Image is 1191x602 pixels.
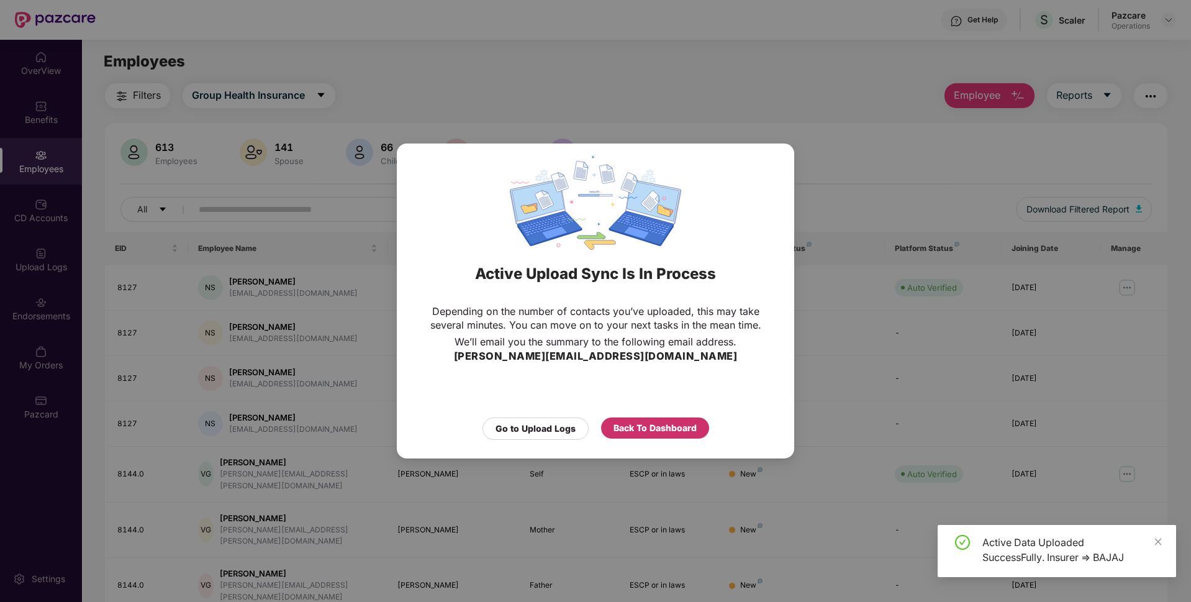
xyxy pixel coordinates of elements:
[496,422,576,436] div: Go to Upload Logs
[955,535,970,550] span: check-circle
[510,156,681,250] img: svg+xml;base64,PHN2ZyBpZD0iRGF0YV9zeW5jaW5nIiB4bWxucz0iaHR0cDovL3d3dy53My5vcmcvMjAwMC9zdmciIHdpZH...
[454,349,738,365] h3: [PERSON_NAME][EMAIL_ADDRESS][DOMAIN_NAME]
[422,304,769,332] p: Depending on the number of contacts you’ve uploaded, this may take several minutes. You can move ...
[455,335,736,349] p: We’ll email you the summary to the following email address.
[614,421,697,435] div: Back To Dashboard
[982,535,1161,565] div: Active Data Uploaded SuccessFully. Insurer => BAJAJ
[412,250,779,298] div: Active Upload Sync Is In Process
[1154,537,1162,546] span: close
